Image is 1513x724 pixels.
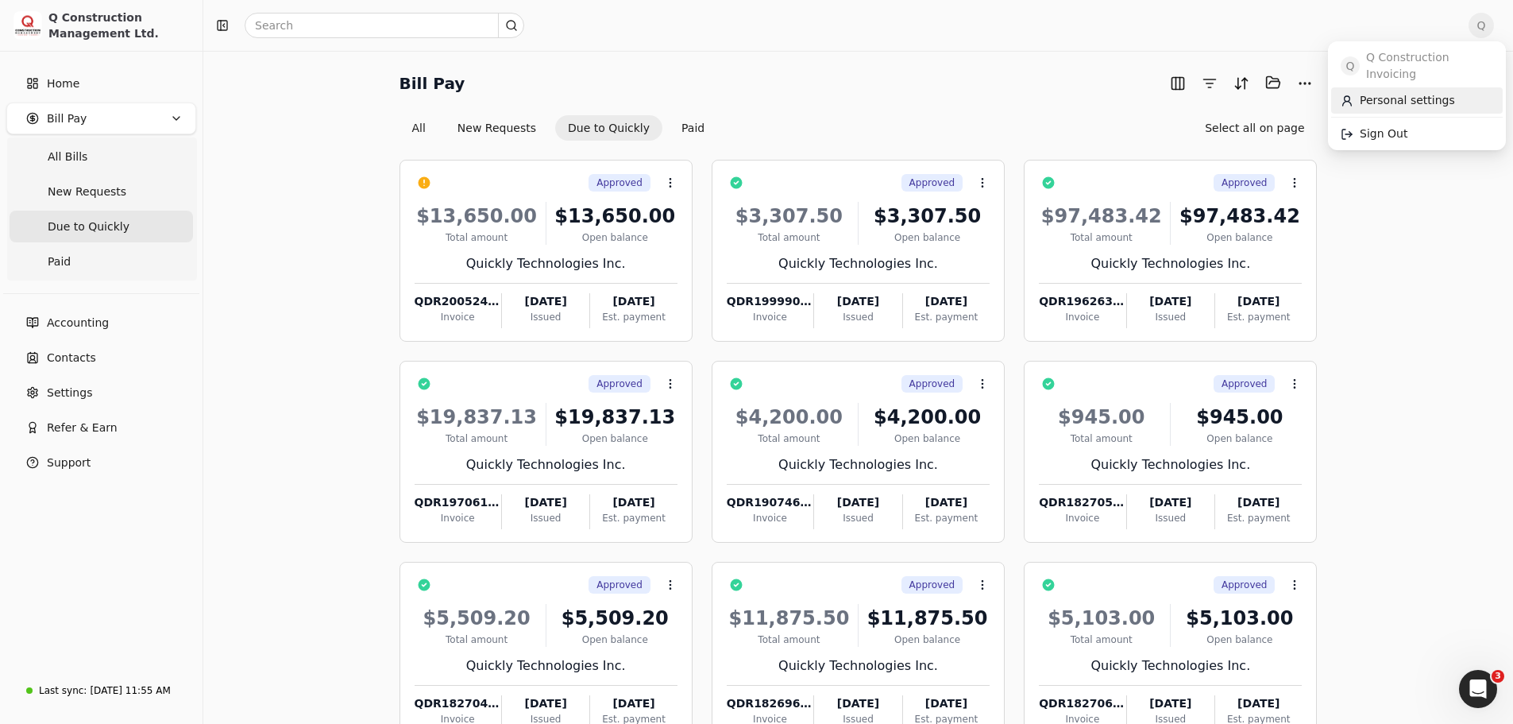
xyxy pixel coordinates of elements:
div: [DATE] [814,695,901,712]
img: 3171ca1f-602b-4dfe-91f0-0ace091e1481.jpeg [14,11,42,40]
a: Home [6,68,196,99]
div: Total amount [1039,230,1164,245]
span: Approved [1222,176,1268,190]
div: [DATE] [814,293,901,310]
div: $3,307.50 [727,202,851,230]
div: Invoice [1039,310,1125,324]
div: [DATE] [502,293,589,310]
div: $945.00 [1177,403,1302,432]
div: Issued [502,511,589,525]
div: $13,650.00 [415,202,539,230]
div: Invoice [415,511,501,525]
div: Est. payment [903,511,990,525]
div: Quickly Technologies Inc. [1039,254,1302,273]
div: $97,483.42 [1039,202,1164,230]
div: QDR196263--JAB [1039,293,1125,310]
div: QDR199990-004 [727,293,813,310]
div: Open balance [553,230,677,245]
a: Last sync:[DATE] 11:55 AM [6,676,196,705]
div: $3,307.50 [865,202,990,230]
span: Settings [47,385,92,401]
div: [DATE] [903,695,990,712]
span: New Requests [48,184,126,200]
div: Total amount [1039,633,1164,647]
button: Sort [1229,71,1254,96]
div: Quickly Technologies Inc. [415,656,677,676]
span: Sign Out [1360,126,1407,142]
div: QDR200524-0243 [415,293,501,310]
button: Q [1469,13,1494,38]
span: Due to Quickly [48,219,129,235]
div: Total amount [1039,432,1164,446]
button: Support [6,447,196,478]
span: Approved [909,578,955,592]
button: Due to Quickly [555,115,662,141]
div: Open balance [865,633,990,647]
span: Approved [596,176,643,190]
div: [DATE] [1215,695,1302,712]
div: QDR190746-0002 [727,494,813,511]
div: Open balance [1177,633,1302,647]
input: Search [245,13,524,38]
span: Accounting [47,315,109,331]
span: 3 [1492,670,1504,683]
h2: Bill Pay [399,71,465,96]
div: QDR197061-0541 [415,494,501,511]
a: All Bills [10,141,193,172]
div: Invoice [1039,511,1125,525]
a: Paid [10,246,193,277]
span: Contacts [47,350,96,366]
div: $13,650.00 [553,202,677,230]
div: Invoice [727,310,813,324]
div: $97,483.42 [1177,202,1302,230]
span: All Bills [48,149,87,165]
button: All [399,115,438,141]
div: [DATE] [1127,494,1214,511]
div: Total amount [727,633,851,647]
div: Est. payment [590,511,677,525]
a: Accounting [6,307,196,339]
span: Paid [48,254,71,270]
div: Quickly Technologies Inc. [727,455,990,474]
div: [DATE] 11:55 AM [90,683,170,698]
div: Quickly Technologies Inc. [727,254,990,273]
div: Issued [1127,511,1214,525]
div: $19,837.13 [553,403,677,432]
button: Bill Pay [6,103,196,134]
span: Approved [909,176,955,190]
div: $945.00 [1039,403,1164,432]
span: Q Construction Invoicing [1366,49,1493,83]
span: Support [47,455,91,471]
div: [DATE] [1127,695,1214,712]
div: $4,200.00 [727,403,851,432]
div: Open balance [865,230,990,245]
div: Issued [502,310,589,324]
div: $19,837.13 [415,403,539,432]
div: Est. payment [1215,511,1302,525]
span: Approved [909,377,955,391]
div: [DATE] [1215,494,1302,511]
button: Select all on page [1192,115,1317,141]
a: New Requests [10,176,193,207]
button: Batch (0) [1260,70,1286,95]
div: Quickly Technologies Inc. [415,254,677,273]
div: Invoice filter options [399,115,718,141]
div: [DATE] [903,293,990,310]
button: Refer & Earn [6,412,196,443]
div: Invoice [415,310,501,324]
div: Open balance [865,432,990,446]
div: Open balance [1177,230,1302,245]
div: Est. payment [1215,310,1302,324]
div: Issued [1127,310,1214,324]
div: $4,200.00 [865,403,990,432]
div: Open balance [1177,432,1302,446]
div: Q [1328,41,1506,150]
div: Total amount [727,230,851,245]
iframe: Intercom live chat [1459,670,1497,708]
span: Approved [596,578,643,592]
div: Q Construction Management Ltd. [48,10,189,41]
div: QDR182706-1317 [1039,695,1125,712]
button: Paid [669,115,717,141]
div: QDR182696-1325 [727,695,813,712]
div: $11,875.50 [727,604,851,633]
